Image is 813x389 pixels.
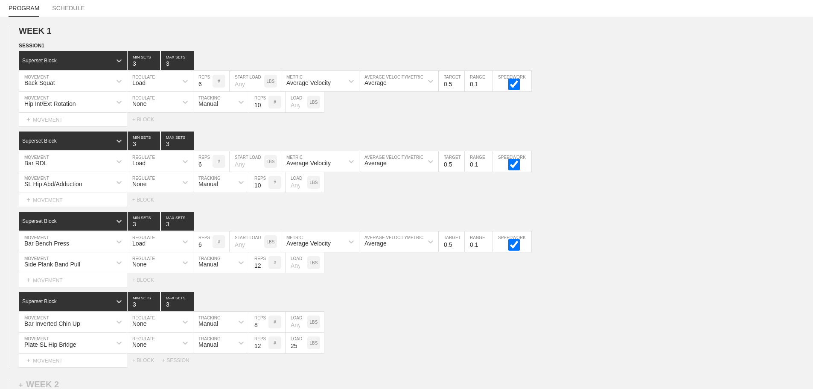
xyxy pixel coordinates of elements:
input: Any [286,312,307,332]
div: Back Squat [24,79,55,86]
p: LBS [310,320,318,325]
div: Manual [198,320,218,327]
div: Bar Bench Press [24,240,69,247]
p: # [274,100,276,105]
input: Any [230,231,264,252]
span: + [19,381,23,389]
input: None [161,292,194,311]
div: None [132,261,146,268]
a: SCHEDULE [52,5,85,16]
p: LBS [310,341,318,345]
p: # [218,159,220,164]
p: LBS [267,79,275,84]
p: LBS [267,240,275,244]
span: + [26,196,30,203]
input: Any [230,71,264,91]
a: PROGRAM [9,5,39,17]
input: Any [286,172,307,193]
p: LBS [310,100,318,105]
div: Side Plank Band Pull [24,261,80,268]
div: + BLOCK [132,357,162,363]
div: None [132,320,146,327]
input: None [161,132,194,150]
div: Average Velocity [286,79,331,86]
div: Bar RDL [24,160,47,167]
p: # [274,341,276,345]
div: Manual [198,341,218,348]
span: + [26,276,30,284]
span: + [26,357,30,364]
div: Manual [198,100,218,107]
div: Plate SL Hip Bridge [24,341,76,348]
div: None [132,100,146,107]
div: + BLOCK [132,117,162,123]
div: Average [364,79,387,86]
iframe: Chat Widget [770,348,813,389]
div: Manual [198,181,218,187]
div: Superset Block [22,138,57,144]
div: None [132,181,146,187]
p: # [274,320,276,325]
p: LBS [267,159,275,164]
div: Superset Block [22,218,57,224]
div: Load [132,79,146,86]
p: # [274,180,276,185]
span: WEEK 1 [19,26,52,35]
div: Average [364,240,387,247]
span: + [26,116,30,123]
input: Any [286,333,307,353]
div: Manual [198,261,218,268]
div: MOVEMENT [19,113,127,127]
p: LBS [310,260,318,265]
div: Hip Int/Ext Rotation [24,100,76,107]
div: Average [364,160,387,167]
div: SL Hip Abd/Adduction [24,181,82,187]
input: Any [286,92,307,112]
div: + SESSION [162,357,196,363]
div: MOVEMENT [19,193,127,207]
div: Superset Block [22,298,57,304]
div: + BLOCK [132,277,162,283]
div: + BLOCK [132,197,162,203]
input: Any [230,151,264,172]
p: # [274,260,276,265]
p: # [218,79,220,84]
div: Bar Inverted Chin Up [24,320,80,327]
div: None [132,341,146,348]
div: Load [132,160,146,167]
input: None [161,212,194,231]
div: MOVEMENT [19,354,127,368]
div: Load [132,240,146,247]
input: None [161,51,194,70]
div: MOVEMENT [19,273,127,287]
div: Average Velocity [286,160,331,167]
div: Superset Block [22,58,57,64]
input: Any [286,252,307,273]
p: LBS [310,180,318,185]
p: # [218,240,220,244]
div: Average Velocity [286,240,331,247]
span: SESSION 1 [19,43,44,49]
